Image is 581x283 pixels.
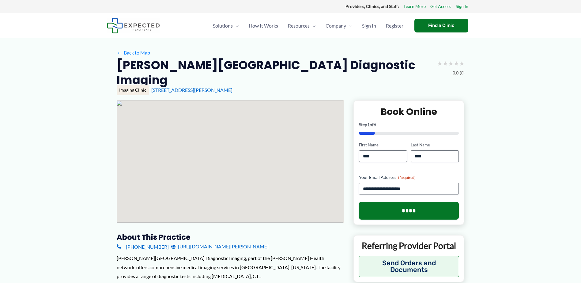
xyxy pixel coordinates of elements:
span: ★ [459,58,465,69]
p: Step of [359,123,459,127]
span: Menu Toggle [233,15,239,36]
span: 0.0 [453,69,458,77]
span: Menu Toggle [346,15,352,36]
img: Expected Healthcare Logo - side, dark font, small [107,18,160,33]
span: Company [326,15,346,36]
label: Last Name [411,142,459,148]
a: Learn More [404,2,426,10]
span: 6 [374,122,376,127]
button: Send Orders and Documents [359,256,459,277]
span: Sign In [362,15,376,36]
h2: Book Online [359,106,459,118]
h3: About this practice [117,232,344,242]
a: CompanyMenu Toggle [321,15,357,36]
a: [STREET_ADDRESS][PERSON_NAME] [151,87,232,93]
a: [URL][DOMAIN_NAME][PERSON_NAME] [171,242,269,251]
p: Referring Provider Portal [359,240,459,251]
a: [PHONE_NUMBER] [117,242,169,251]
span: ★ [454,58,459,69]
nav: Primary Site Navigation [208,15,408,36]
a: SolutionsMenu Toggle [208,15,244,36]
span: ← [117,50,123,55]
a: ResourcesMenu Toggle [283,15,321,36]
h2: [PERSON_NAME][GEOGRAPHIC_DATA] Diagnostic Imaging [117,58,432,88]
label: First Name [359,142,407,148]
span: Solutions [213,15,233,36]
strong: Providers, Clinics, and Staff: [345,4,399,9]
div: [PERSON_NAME][GEOGRAPHIC_DATA] Diagnostic Imaging, part of the [PERSON_NAME] Health network, offe... [117,254,344,281]
span: 1 [367,122,370,127]
a: How It Works [244,15,283,36]
span: ★ [443,58,448,69]
span: ★ [448,58,454,69]
span: (0) [460,69,465,77]
label: Your Email Address [359,174,459,180]
span: Menu Toggle [310,15,316,36]
a: Find a Clinic [414,19,468,32]
a: Sign In [456,2,468,10]
span: ★ [437,58,443,69]
span: (Required) [398,175,416,180]
span: How It Works [249,15,278,36]
a: Get Access [430,2,451,10]
a: Sign In [357,15,381,36]
a: ←Back to Map [117,48,150,57]
div: Imaging Clinic [117,85,149,95]
a: Register [381,15,408,36]
span: Resources [288,15,310,36]
span: Register [386,15,403,36]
